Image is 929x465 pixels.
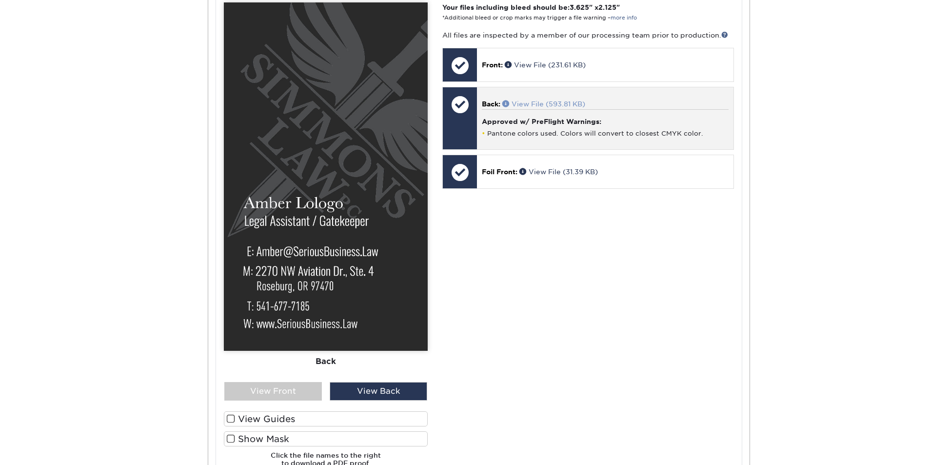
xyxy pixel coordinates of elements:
span: Front: [482,61,503,69]
div: Back [224,351,428,372]
strong: Your files including bleed should be: " x " [442,3,620,11]
iframe: Intercom live chat [896,432,919,455]
li: Pantone colors used. Colors will convert to closest CMYK color. [482,129,728,138]
a: View File (593.81 KB) [502,100,585,108]
span: 2.125 [598,3,616,11]
label: View Guides [224,411,428,426]
span: 3.625 [570,3,589,11]
a: View File (31.39 KB) [519,168,598,176]
div: View Front [224,382,322,401]
a: View File (231.61 KB) [505,61,586,69]
label: Show Mask [224,431,428,446]
small: *Additional bleed or crop marks may trigger a file warning – [442,15,637,21]
p: All files are inspected by a member of our processing team prior to production. [442,30,733,40]
h4: Approved w/ PreFlight Warnings: [482,118,728,125]
span: Back: [482,100,500,108]
div: View Back [330,382,427,401]
iframe: Google Customer Reviews [2,435,83,462]
a: more info [611,15,637,21]
span: Foil Front: [482,168,517,176]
